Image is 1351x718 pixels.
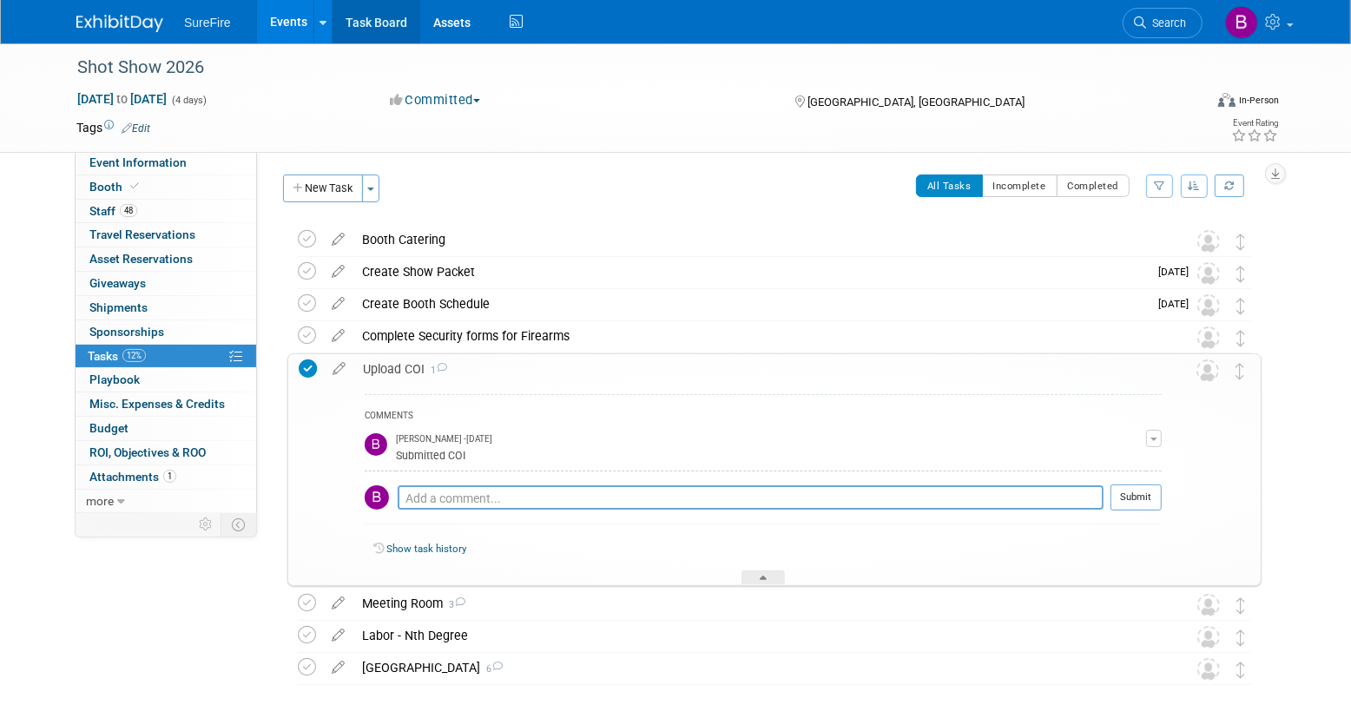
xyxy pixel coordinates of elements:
[396,446,1146,463] div: Submitted COI
[76,91,168,107] span: [DATE] [DATE]
[353,321,1163,351] div: Complete Security forms for Firearms
[425,365,447,376] span: 1
[1215,175,1244,197] a: Refresh
[480,663,503,675] span: 6
[323,628,353,643] a: edit
[89,397,225,411] span: Misc. Expenses & Credits
[71,52,1176,83] div: Shot Show 2026
[916,175,983,197] button: All Tasks
[76,296,256,319] a: Shipments
[89,421,129,435] span: Budget
[1123,8,1203,38] a: Search
[89,252,193,266] span: Asset Reservations
[353,621,1163,650] div: Labor - Nth Degree
[384,91,487,109] button: Committed
[1236,298,1245,314] i: Move task
[1197,262,1220,285] img: Unassigned
[130,181,139,191] i: Booth reservation complete
[1158,266,1197,278] span: [DATE]
[89,180,142,194] span: Booth
[354,354,1162,384] div: Upload COI
[76,247,256,271] a: Asset Reservations
[76,200,256,223] a: Staff48
[122,122,150,135] a: Edit
[76,345,256,368] a: Tasks12%
[76,119,150,136] td: Tags
[89,470,176,484] span: Attachments
[76,15,163,32] img: ExhibitDay
[1196,359,1219,382] img: Unassigned
[1158,298,1197,310] span: [DATE]
[386,543,466,555] a: Show task history
[1197,658,1220,681] img: Unassigned
[323,596,353,611] a: edit
[1197,230,1220,253] img: Unassigned
[324,361,354,377] a: edit
[365,433,387,456] img: Bree Yoshikawa
[76,441,256,464] a: ROI, Objectives & ROO
[1225,6,1258,39] img: Bree Yoshikawa
[89,155,187,169] span: Event Information
[170,95,207,106] span: (4 days)
[1238,94,1279,107] div: In-Person
[76,320,256,344] a: Sponsorships
[353,225,1163,254] div: Booth Catering
[76,465,256,489] a: Attachments1
[76,490,256,513] a: more
[1236,597,1245,614] i: Move task
[122,349,146,362] span: 12%
[76,417,256,440] a: Budget
[76,223,256,247] a: Travel Reservations
[89,300,148,314] span: Shipments
[89,325,164,339] span: Sponsorships
[163,470,176,483] span: 1
[1236,266,1245,282] i: Move task
[1236,662,1245,678] i: Move task
[89,204,137,218] span: Staff
[982,175,1058,197] button: Incomplete
[353,589,1163,618] div: Meeting Room
[283,175,363,202] button: New Task
[353,653,1163,682] div: [GEOGRAPHIC_DATA]
[1218,93,1236,107] img: Format-Inperson.png
[807,96,1025,109] span: [GEOGRAPHIC_DATA], [GEOGRAPHIC_DATA]
[221,513,257,536] td: Toggle Event Tabs
[114,92,130,106] span: to
[76,175,256,199] a: Booth
[89,276,146,290] span: Giveaways
[89,445,206,459] span: ROI, Objectives & ROO
[396,433,492,445] span: [PERSON_NAME] - [DATE]
[1197,594,1220,616] img: Unassigned
[323,296,353,312] a: edit
[1100,90,1279,116] div: Event Format
[1236,234,1245,250] i: Move task
[86,494,114,508] span: more
[1231,119,1278,128] div: Event Rating
[1236,330,1245,346] i: Move task
[323,660,353,675] a: edit
[1146,16,1186,30] span: Search
[76,272,256,295] a: Giveaways
[323,328,353,344] a: edit
[1057,175,1130,197] button: Completed
[1110,484,1162,511] button: Submit
[1197,294,1220,317] img: Unassigned
[1236,363,1244,379] i: Move task
[323,232,353,247] a: edit
[365,485,389,510] img: Bree Yoshikawa
[443,599,465,610] span: 3
[1197,326,1220,349] img: Unassigned
[323,264,353,280] a: edit
[120,204,137,217] span: 48
[1236,629,1245,646] i: Move task
[365,408,1162,426] div: COMMENTS
[191,513,221,536] td: Personalize Event Tab Strip
[76,151,256,175] a: Event Information
[76,368,256,392] a: Playbook
[353,257,1148,287] div: Create Show Packet
[89,372,140,386] span: Playbook
[76,392,256,416] a: Misc. Expenses & Credits
[184,16,231,30] span: SureFire
[353,289,1148,319] div: Create Booth Schedule
[88,349,146,363] span: Tasks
